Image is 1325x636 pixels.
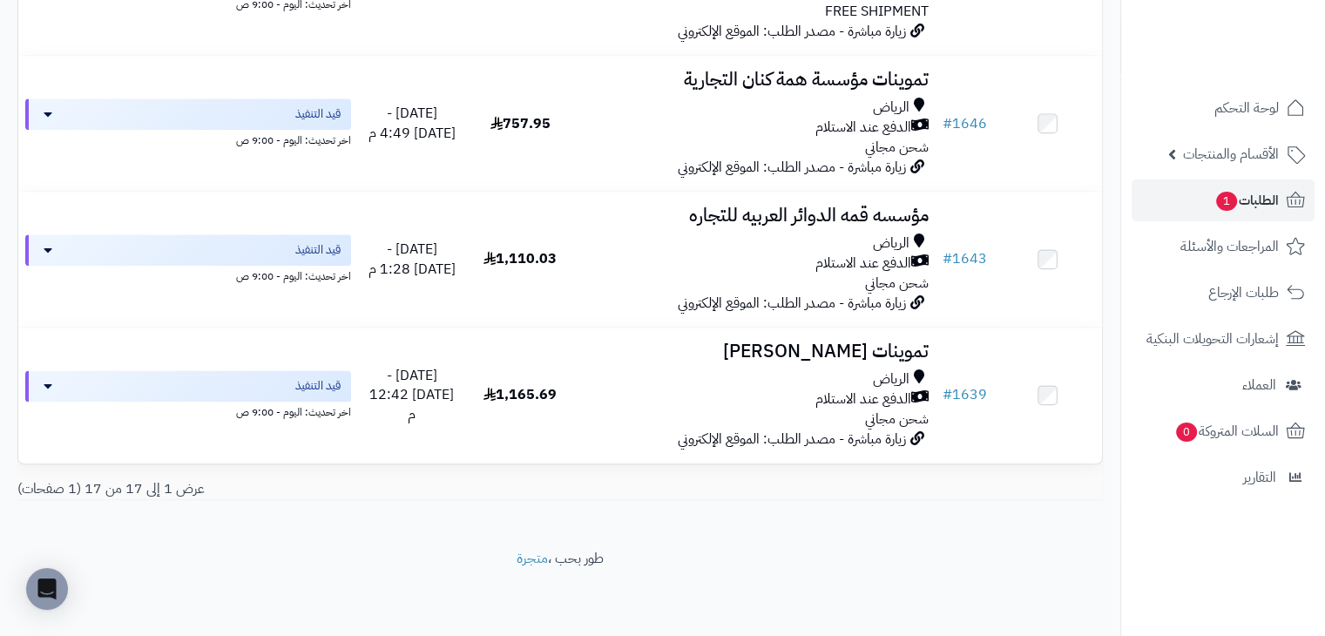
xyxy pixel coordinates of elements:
span: # [943,248,952,269]
div: Open Intercom Messenger [26,568,68,610]
span: الرياض [873,369,909,389]
a: متجرة [517,548,548,569]
span: طلبات الإرجاع [1208,281,1279,305]
span: زيارة مباشرة - مصدر الطلب: الموقع الإلكتروني [678,157,906,178]
a: إشعارات التحويلات البنكية [1132,318,1315,360]
span: الدفع عند الاستلام [815,118,911,138]
span: السلات المتروكة [1174,419,1279,443]
span: التقارير [1243,465,1276,490]
span: قيد التنفيذ [295,377,341,395]
div: اخر تحديث: اليوم - 9:00 ص [25,130,351,148]
span: [DATE] - [DATE] 1:28 م [368,239,456,280]
span: 1,165.69 [483,384,557,405]
span: إشعارات التحويلات البنكية [1146,327,1279,351]
h3: تموينات مؤسسة همة كنان التجارية [581,70,928,90]
span: المراجعات والأسئلة [1180,234,1279,259]
a: طلبات الإرجاع [1132,272,1315,314]
span: # [943,384,952,405]
span: الأقسام والمنتجات [1183,142,1279,166]
a: العملاء [1132,364,1315,406]
a: الطلبات1 [1132,179,1315,221]
span: شحن مجاني [865,137,929,158]
span: 0 [1176,423,1197,442]
span: 1 [1216,192,1237,211]
span: زيارة مباشرة - مصدر الطلب: الموقع الإلكتروني [678,293,906,314]
a: #1646 [943,113,987,134]
span: [DATE] - [DATE] 12:42 م [369,365,454,426]
span: # [943,113,952,134]
a: المراجعات والأسئلة [1132,226,1315,267]
span: الدفع عند الاستلام [815,254,911,274]
span: العملاء [1242,373,1276,397]
span: الرياض [873,233,909,254]
a: السلات المتروكة0 [1132,410,1315,452]
span: الرياض [873,98,909,118]
img: logo-2.png [1207,46,1308,83]
a: #1639 [943,384,987,405]
span: الدفع عند الاستلام [815,389,911,409]
div: اخر تحديث: اليوم - 9:00 ص [25,266,351,284]
span: [DATE] - [DATE] 4:49 م [368,103,456,144]
span: 757.95 [490,113,551,134]
span: زيارة مباشرة - مصدر الطلب: الموقع الإلكتروني [678,21,906,42]
a: التقارير [1132,457,1315,498]
span: شحن مجاني [865,409,929,430]
span: لوحة التحكم [1214,96,1279,120]
span: شحن مجاني [865,273,929,294]
span: 1,110.03 [483,248,557,269]
a: #1643 [943,248,987,269]
span: قيد التنفيذ [295,105,341,123]
span: FREE SHIPMENT [825,1,929,22]
span: قيد التنفيذ [295,241,341,259]
h3: مؤسسه قمه الدوائر العربيه للتجاره [581,206,928,226]
div: عرض 1 إلى 17 من 17 (1 صفحات) [4,479,560,499]
h3: تموينات [PERSON_NAME] [581,342,928,362]
span: زيارة مباشرة - مصدر الطلب: الموقع الإلكتروني [678,429,906,450]
a: لوحة التحكم [1132,87,1315,129]
span: الطلبات [1214,188,1279,213]
div: اخر تحديث: اليوم - 9:00 ص [25,402,351,420]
